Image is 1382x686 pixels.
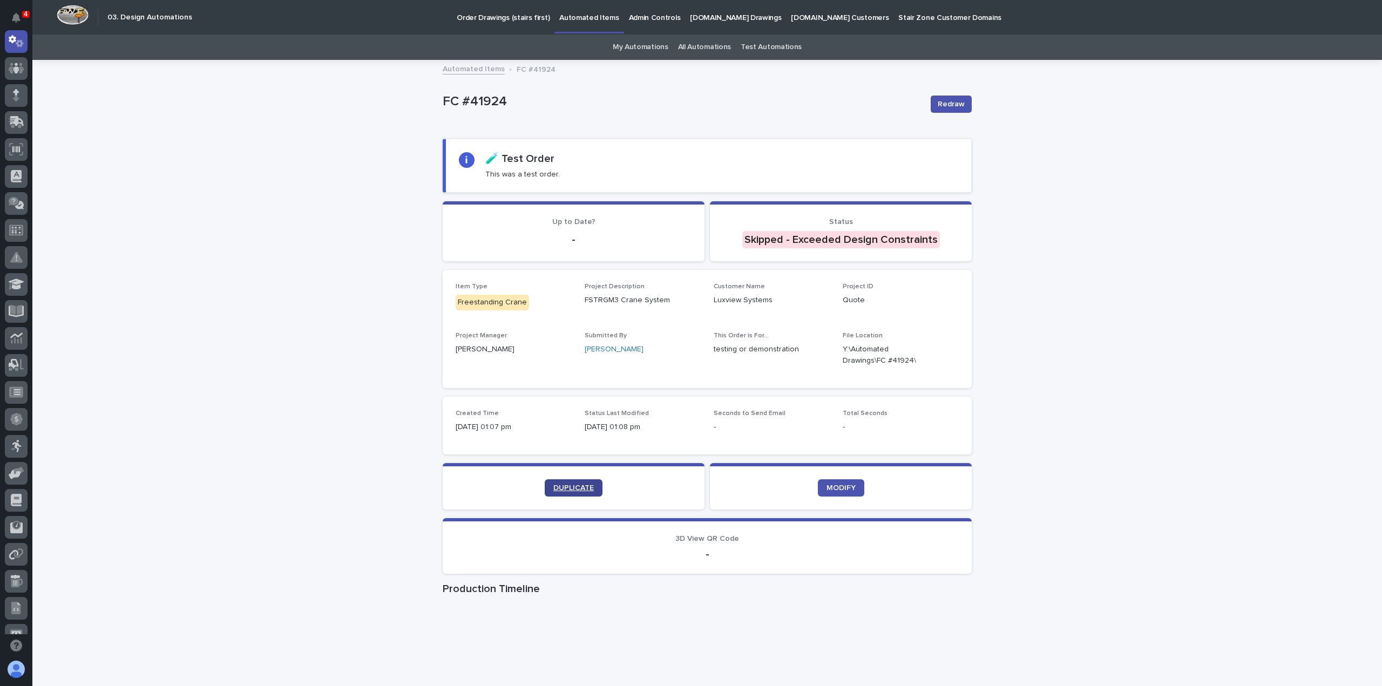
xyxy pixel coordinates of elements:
: Y:\Automated Drawings\FC #41924\ [843,344,933,366]
a: All Automations [678,35,731,60]
h1: Production Timeline [443,582,972,595]
span: Onboarding Call [78,173,138,184]
p: [DATE] 01:08 pm [585,422,701,433]
span: File Location [843,332,883,339]
a: Automated Items [443,62,505,74]
h2: 03. Design Automations [107,13,192,22]
button: users-avatar [5,658,28,681]
a: Powered byPylon [76,199,131,208]
button: Notifications [5,6,28,29]
span: Up to Date? [552,218,595,226]
a: 📖Help Docs [6,169,63,188]
div: Freestanding Crane [456,295,529,310]
p: [DATE] 01:07 pm [456,422,572,433]
a: My Automations [613,35,668,60]
p: Luxview Systems [714,295,830,306]
p: This was a test order. [485,169,560,179]
p: - [456,548,959,561]
span: Submitted By [585,332,627,339]
span: 3D View QR Code [675,535,739,542]
span: Project Manager [456,332,507,339]
p: FC #41924 [517,63,555,74]
p: 4 [24,10,28,18]
span: Created Time [456,410,499,417]
a: 🔗Onboarding Call [63,169,142,188]
p: FC #41924 [443,94,922,110]
span: Total Seconds [843,410,888,417]
span: This Order is For... [714,332,769,339]
span: DUPLICATE [553,484,594,492]
a: Test Automations [741,35,802,60]
div: 🔗 [67,174,76,183]
span: Item Type [456,283,487,290]
span: Help Docs [22,173,59,184]
p: testing or demonstration [714,344,830,355]
p: - [456,233,692,246]
span: Redraw [938,99,965,110]
p: - [843,422,959,433]
button: Redraw [931,96,972,113]
div: Skipped - Exceeded Design Constraints [742,231,940,248]
h2: 🧪 Test Order [485,152,554,165]
p: - [714,422,830,433]
div: Notifications4 [13,13,28,30]
a: DUPLICATE [545,479,602,497]
p: [PERSON_NAME] [456,344,572,355]
span: Pylon [107,200,131,208]
img: Workspace Logo [57,5,89,25]
div: 📖 [11,174,19,183]
a: [PERSON_NAME] [585,344,643,355]
p: Quote [843,295,959,306]
span: Customer Name [714,283,765,290]
button: Open support chat [5,634,28,657]
span: Status [829,218,853,226]
span: Project Description [585,283,645,290]
span: Project ID [843,283,873,290]
span: MODIFY [827,484,856,492]
span: Status Last Modified [585,410,649,417]
a: MODIFY [818,479,864,497]
p: FSTRGM3 Crane System [585,295,701,306]
span: Seconds to Send Email [714,410,785,417]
